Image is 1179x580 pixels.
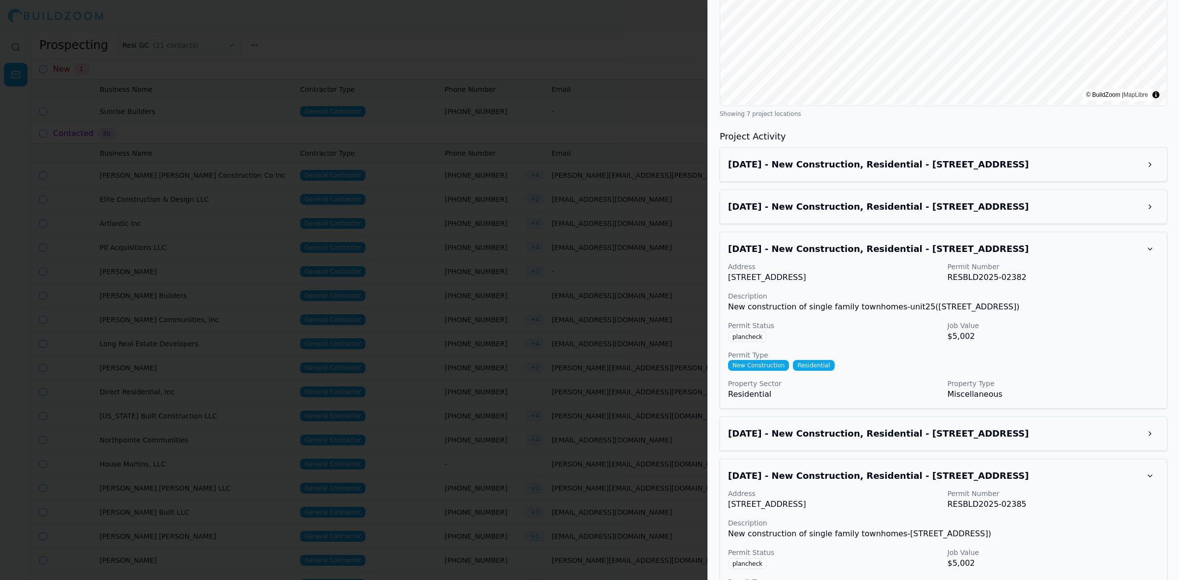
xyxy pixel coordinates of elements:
[728,242,1141,256] h3: Aug 10, 2025 - New Construction, Residential - 7065 Sugarloaf Pkwy, Duluth, GA, 30097
[948,498,1159,510] p: RESBLD2025-02385
[948,388,1159,400] p: Miscellaneous
[948,262,1159,272] p: Permit Number
[728,528,1159,540] p: New construction of single family townhomes-[STREET_ADDRESS])
[1086,90,1148,100] div: © BuildZoom |
[720,110,1167,118] div: Showing 7 project locations
[948,331,1159,342] p: $5,002
[728,518,1159,528] p: Description
[728,489,940,498] p: Address
[948,557,1159,569] p: $5,002
[728,498,940,510] p: [STREET_ADDRESS]
[728,388,940,400] p: Residential
[793,360,834,371] span: Residential
[1150,89,1162,101] summary: Toggle attribution
[948,548,1159,557] p: Job Value
[948,321,1159,331] p: Job Value
[728,158,1141,171] h3: Aug 10, 2025 - New Construction, Residential - 7065 Sugarloaf Pkwy, Duluth, GA, 30097
[728,200,1141,214] h3: Aug 10, 2025 - New Construction, Residential - 7065 Sugarloaf Pkwy, Duluth, GA, 30097
[728,272,940,283] p: [STREET_ADDRESS]
[728,321,940,331] p: Permit Status
[1123,91,1148,98] a: MapLibre
[728,558,767,569] span: plancheck
[728,379,940,388] p: Property Sector
[728,331,767,342] span: plancheck
[728,360,789,371] span: New Construction
[728,427,1141,441] h3: Aug 10, 2025 - New Construction, Residential - 7065 Sugarloaf Pkwy, Duluth, GA, 30097
[728,291,1159,301] p: Description
[948,379,1159,388] p: Property Type
[948,272,1159,283] p: RESBLD2025-02382
[728,262,940,272] p: Address
[728,548,940,557] p: Permit Status
[728,301,1159,313] p: New construction of single family townhomes-unit25([STREET_ADDRESS])
[728,350,1159,360] p: Permit Type
[948,489,1159,498] p: Permit Number
[728,469,1141,483] h3: Aug 10, 2025 - New Construction, Residential - 7065 Sugarloaf Pkwy, Duluth, GA, 30097
[720,130,1167,143] h3: Project Activity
